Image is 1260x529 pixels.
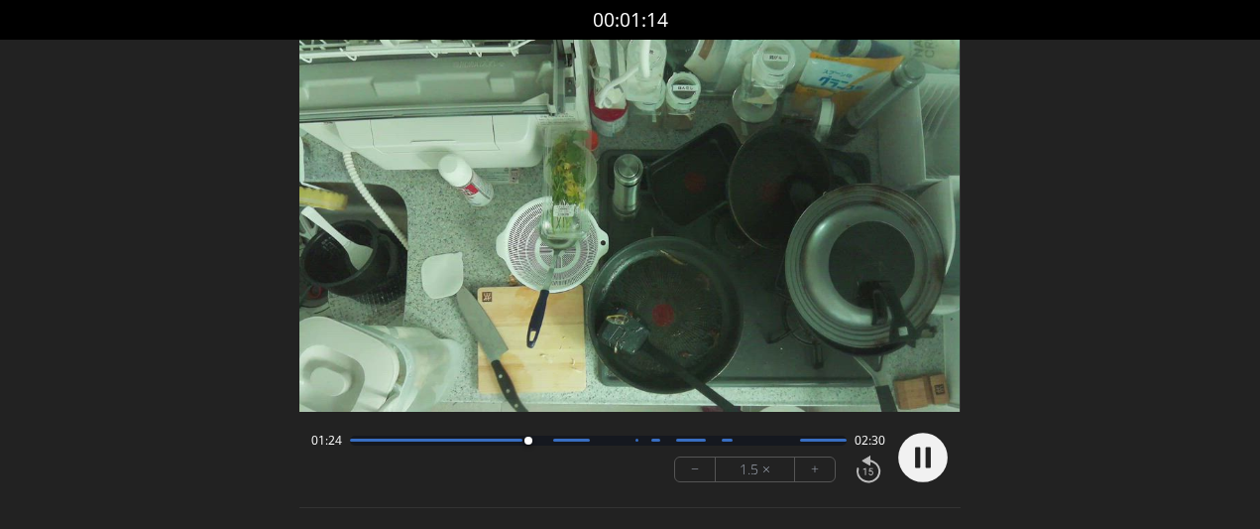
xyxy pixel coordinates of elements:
font: − [691,458,699,480]
font: 00:01:14 [593,6,668,33]
font: + [811,458,819,480]
button: − [675,458,716,481]
span: 02:30 [855,433,885,449]
span: 01:24 [311,433,342,449]
font: 1.5 × [740,458,770,480]
button: + [795,458,835,481]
